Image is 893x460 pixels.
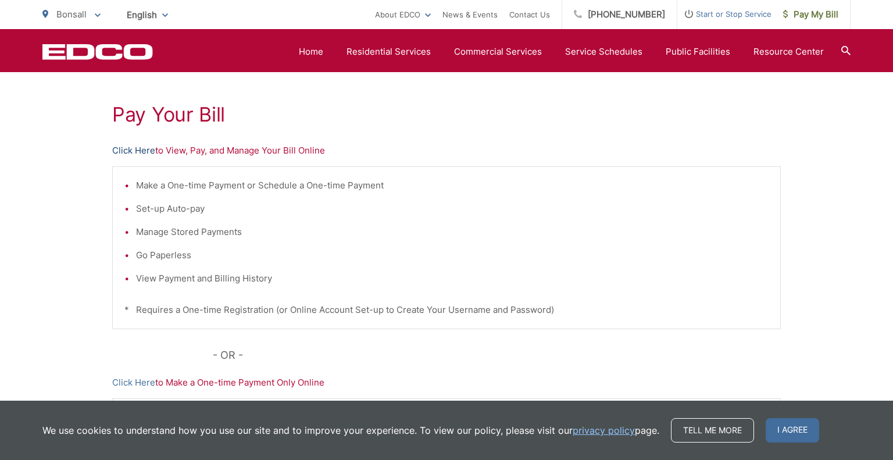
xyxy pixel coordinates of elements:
[666,45,730,59] a: Public Facilities
[573,423,635,437] a: privacy policy
[136,202,769,216] li: Set-up Auto-pay
[442,8,498,22] a: News & Events
[56,9,87,20] span: Bonsall
[112,144,155,158] a: Click Here
[42,423,659,437] p: We use cookies to understand how you use our site and to improve your experience. To view our pol...
[136,248,769,262] li: Go Paperless
[753,45,824,59] a: Resource Center
[112,376,781,390] p: to Make a One-time Payment Only Online
[136,179,769,192] li: Make a One-time Payment or Schedule a One-time Payment
[766,418,819,443] span: I agree
[118,5,177,25] span: English
[347,45,431,59] a: Residential Services
[213,347,781,364] p: - OR -
[509,8,550,22] a: Contact Us
[124,303,769,317] p: * Requires a One-time Registration (or Online Account Set-up to Create Your Username and Password)
[42,44,153,60] a: EDCD logo. Return to the homepage.
[112,103,781,126] h1: Pay Your Bill
[136,272,769,286] li: View Payment and Billing History
[783,8,838,22] span: Pay My Bill
[375,8,431,22] a: About EDCO
[671,418,754,443] a: Tell me more
[565,45,642,59] a: Service Schedules
[112,144,781,158] p: to View, Pay, and Manage Your Bill Online
[136,225,769,239] li: Manage Stored Payments
[299,45,323,59] a: Home
[112,376,155,390] a: Click Here
[454,45,542,59] a: Commercial Services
